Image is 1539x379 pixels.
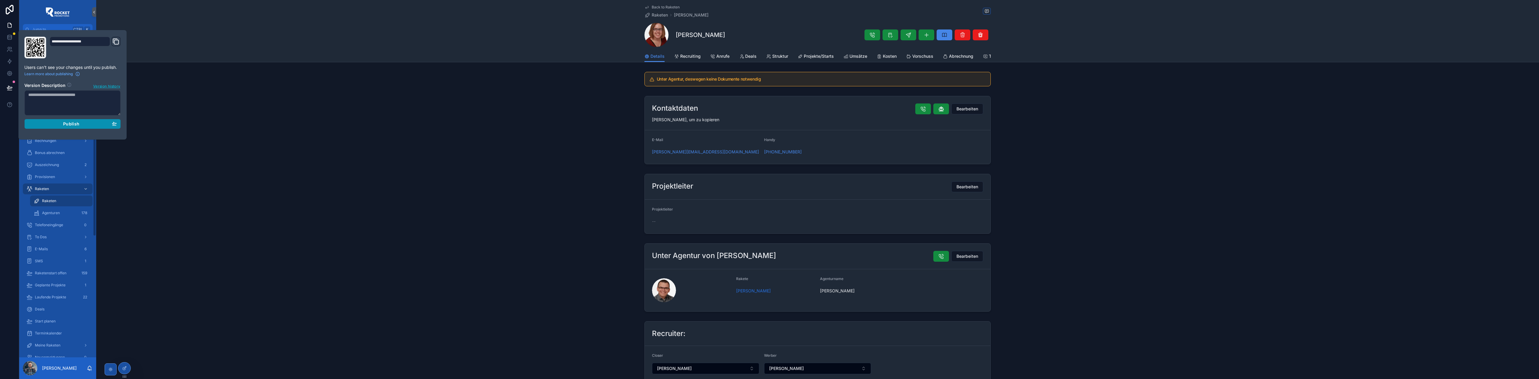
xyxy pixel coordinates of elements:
[657,365,692,371] span: [PERSON_NAME]
[652,363,759,374] button: Select Button
[989,53,1004,59] span: Tickets
[23,24,93,35] button: Jump to...CtrlK
[24,72,73,76] span: Learn more about publishing
[82,354,89,361] div: 0
[943,51,973,63] a: Abrechnung
[956,184,978,190] span: Bearbeiten
[739,51,757,63] a: Deals
[24,82,66,89] h2: Version Description
[23,292,93,303] a: Laufende Projekte22
[23,304,93,315] a: Deals
[93,83,120,89] span: Version history
[644,51,665,62] a: Details
[843,51,867,63] a: Umsätze
[674,12,708,18] a: [PERSON_NAME]
[650,53,665,59] span: Details
[956,253,978,259] span: Bearbeiten
[652,207,673,211] span: Projektleiter
[73,26,84,32] span: Ctrl
[35,271,66,276] span: Raketenstart offen
[951,181,983,192] button: Bearbeiten
[35,150,65,155] span: Bonus abrechnen
[23,135,93,146] a: Rechnungen
[30,208,93,218] a: Agenturen178
[912,53,933,59] span: Vorschuss
[85,27,90,32] span: K
[23,340,93,351] a: Meine Raketen
[35,235,47,239] span: To Dos
[736,288,771,294] a: [PERSON_NAME]
[956,106,978,112] span: Bearbeiten
[652,353,663,358] span: Closer
[35,186,49,191] span: Raketen
[35,162,59,167] span: Auszeichnung
[849,53,867,59] span: Umsätze
[764,363,871,374] button: Select Button
[93,82,121,89] button: Version history
[35,307,44,312] span: Deals
[19,35,96,357] div: scrollable content
[23,159,93,170] a: Auszeichnung2
[23,328,93,339] a: Terminkalender
[35,247,48,251] span: E-Mails
[46,7,70,17] img: App logo
[906,51,933,63] a: Vorschuss
[23,316,93,327] a: Start planen
[42,365,77,371] p: [PERSON_NAME]
[644,12,668,18] a: Raketen
[35,355,65,360] span: Neuanmeldungen
[716,53,730,59] span: Anrufe
[710,51,730,63] a: Anrufe
[764,137,775,142] span: Handy
[951,103,983,114] button: Bearbeiten
[983,51,1004,63] a: Tickets
[63,121,79,127] span: Publish
[35,223,63,227] span: Telefoneingänge
[766,51,788,63] a: Struktur
[23,352,93,363] a: Neuanmeldungen0
[949,53,973,59] span: Abrechnung
[42,199,56,203] span: Raketen
[764,353,777,358] span: Werber
[652,149,759,155] a: [PERSON_NAME][EMAIL_ADDRESS][DOMAIN_NAME]
[23,280,93,291] a: Geplante Projekte1
[883,53,897,59] span: Kosten
[35,174,55,179] span: Provisionen
[23,268,93,279] a: Raketenstart offen159
[32,27,70,32] span: Jump to...
[644,5,680,10] a: Back to Raketen
[820,276,843,281] span: Agenturname
[652,218,656,224] span: --
[804,53,834,59] span: Projekte/Starts
[82,257,89,265] div: 1
[23,232,93,242] a: To Dos
[35,259,43,263] span: SMS
[80,209,89,217] div: 178
[769,365,804,371] span: [PERSON_NAME]
[82,245,89,253] div: 6
[652,5,680,10] span: Back to Raketen
[676,31,725,39] h1: [PERSON_NAME]
[42,211,60,215] span: Agenturen
[82,221,89,229] div: 0
[24,119,121,129] button: Publish
[652,137,663,142] span: E-Mail
[674,51,701,63] a: Recruiting
[23,220,93,230] a: Telefoneingänge0
[951,251,983,262] button: Bearbeiten
[35,138,56,143] span: Rechnungen
[24,72,80,76] a: Learn more about publishing
[652,103,698,113] h2: Kontaktdaten
[652,329,685,338] h2: Recruiter:
[652,181,693,191] h2: Projektleiter
[652,117,719,122] span: [PERSON_NAME], um zu kopieren
[877,51,897,63] a: Kosten
[82,282,89,289] div: 1
[745,53,757,59] span: Deals
[23,256,93,267] a: SMS1
[35,343,60,348] span: Meine Raketen
[35,295,66,300] span: Laufende Projekte
[798,51,834,63] a: Projekte/Starts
